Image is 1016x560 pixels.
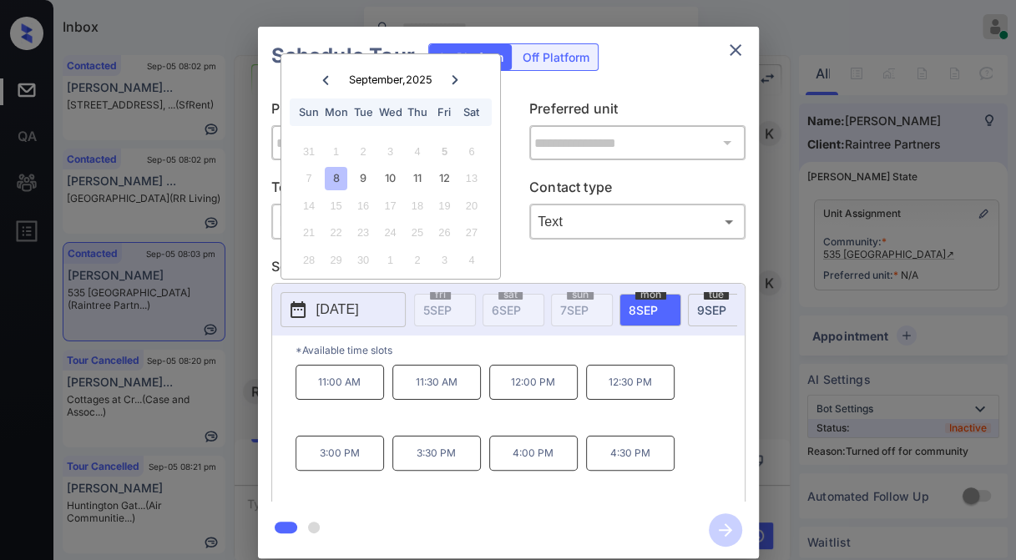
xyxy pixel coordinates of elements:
div: Sun [297,101,320,124]
div: Not available Sunday, September 28th, 2025 [297,249,320,271]
div: Not available Thursday, September 18th, 2025 [406,194,428,217]
div: Not available Monday, September 29th, 2025 [325,249,347,271]
p: Select slot [271,256,746,283]
div: Not available Thursday, October 2nd, 2025 [406,249,428,271]
h2: Schedule Tour [258,27,428,85]
div: Off Platform [514,44,598,70]
div: month 2025-09 [286,138,494,273]
p: *Available time slots [296,335,745,365]
div: Fri [433,101,456,124]
div: Not available Tuesday, September 30th, 2025 [351,249,374,271]
p: 11:30 AM [392,365,481,400]
span: tue [704,290,729,300]
div: On Platform [429,44,512,70]
div: Not available Monday, September 15th, 2025 [325,194,347,217]
div: Not available Wednesday, September 3rd, 2025 [379,140,402,163]
div: date-select [688,294,750,326]
p: 12:00 PM [489,365,578,400]
button: close [719,33,752,67]
div: Sat [460,101,483,124]
div: Not available Saturday, September 20th, 2025 [460,194,483,217]
p: 11:00 AM [296,365,384,400]
div: Text [533,208,741,235]
span: 8 SEP [629,303,658,317]
div: September , 2025 [348,73,432,86]
div: Not available Friday, October 3rd, 2025 [433,249,456,271]
div: Not available Tuesday, September 16th, 2025 [351,194,374,217]
div: Not available Wednesday, September 24th, 2025 [379,221,402,244]
div: Not available Monday, September 1st, 2025 [325,140,347,163]
div: Choose Wednesday, September 10th, 2025 [379,167,402,189]
div: In Person [275,208,483,235]
p: Preferred community [271,98,488,125]
p: [DATE] [316,300,359,320]
div: Wed [379,101,402,124]
span: 9 SEP [697,303,726,317]
div: Not available Saturday, September 27th, 2025 [460,221,483,244]
div: Not available Monday, September 22nd, 2025 [325,221,347,244]
p: 3:00 PM [296,436,384,471]
button: [DATE] [281,292,406,327]
p: 3:30 PM [392,436,481,471]
p: 12:30 PM [586,365,675,400]
div: Not available Sunday, September 21st, 2025 [297,221,320,244]
p: Preferred unit [529,98,746,125]
span: mon [635,290,666,300]
div: Not available Wednesday, September 17th, 2025 [379,194,402,217]
p: Contact type [529,177,746,204]
div: Not available Saturday, October 4th, 2025 [460,249,483,271]
div: Not available Sunday, September 7th, 2025 [297,167,320,189]
div: Not available Saturday, September 6th, 2025 [460,140,483,163]
div: Not available Friday, September 26th, 2025 [433,221,456,244]
div: Not available Friday, September 19th, 2025 [433,194,456,217]
div: Not available Sunday, August 31st, 2025 [297,140,320,163]
div: date-select [619,294,681,326]
div: Choose Monday, September 8th, 2025 [325,167,347,189]
div: Not available Thursday, September 25th, 2025 [406,221,428,244]
div: Choose Friday, September 12th, 2025 [433,167,456,189]
p: 4:00 PM [489,436,578,471]
div: Choose Tuesday, September 9th, 2025 [351,167,374,189]
div: Not available Wednesday, October 1st, 2025 [379,249,402,271]
div: Not available Tuesday, September 23rd, 2025 [351,221,374,244]
p: 4:30 PM [586,436,675,471]
p: Tour type [271,177,488,204]
div: Not available Thursday, September 4th, 2025 [406,140,428,163]
div: Not available Friday, September 5th, 2025 [433,140,456,163]
div: Tue [351,101,374,124]
div: Choose Thursday, September 11th, 2025 [406,167,428,189]
div: Not available Sunday, September 14th, 2025 [297,194,320,217]
div: Thu [406,101,428,124]
div: Not available Tuesday, September 2nd, 2025 [351,140,374,163]
div: Not available Saturday, September 13th, 2025 [460,167,483,189]
div: Mon [325,101,347,124]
